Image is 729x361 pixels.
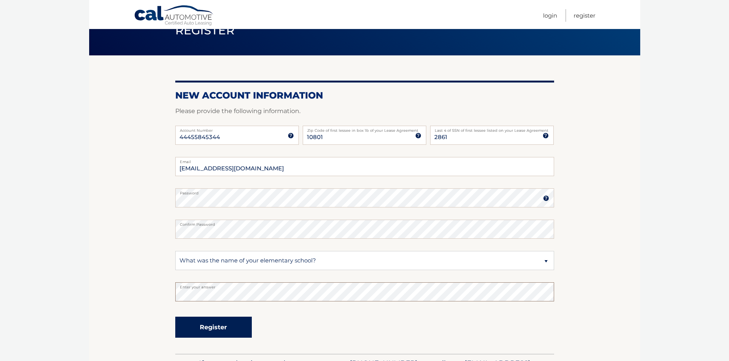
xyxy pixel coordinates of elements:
[415,133,421,139] img: tooltip.svg
[303,126,426,145] input: Zip Code
[574,9,595,22] a: Register
[175,188,554,194] label: Password
[175,106,554,117] p: Please provide the following information.
[543,9,557,22] a: Login
[303,126,426,132] label: Zip Code of first lessee in box 1b of your Lease Agreement
[175,157,554,176] input: Email
[175,157,554,163] label: Email
[134,5,214,27] a: Cal Automotive
[430,126,554,145] input: SSN or EIN (last 4 digits only)
[543,133,549,139] img: tooltip.svg
[430,126,554,132] label: Last 4 of SSN of first lessee listed on your Lease Agreement
[175,317,252,338] button: Register
[175,282,554,288] label: Enter your answer
[543,195,549,201] img: tooltip.svg
[288,133,294,139] img: tooltip.svg
[175,126,299,132] label: Account Number
[175,126,299,145] input: Account Number
[175,220,554,226] label: Confirm Password
[175,90,554,101] h2: New Account Information
[175,23,235,37] span: Register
